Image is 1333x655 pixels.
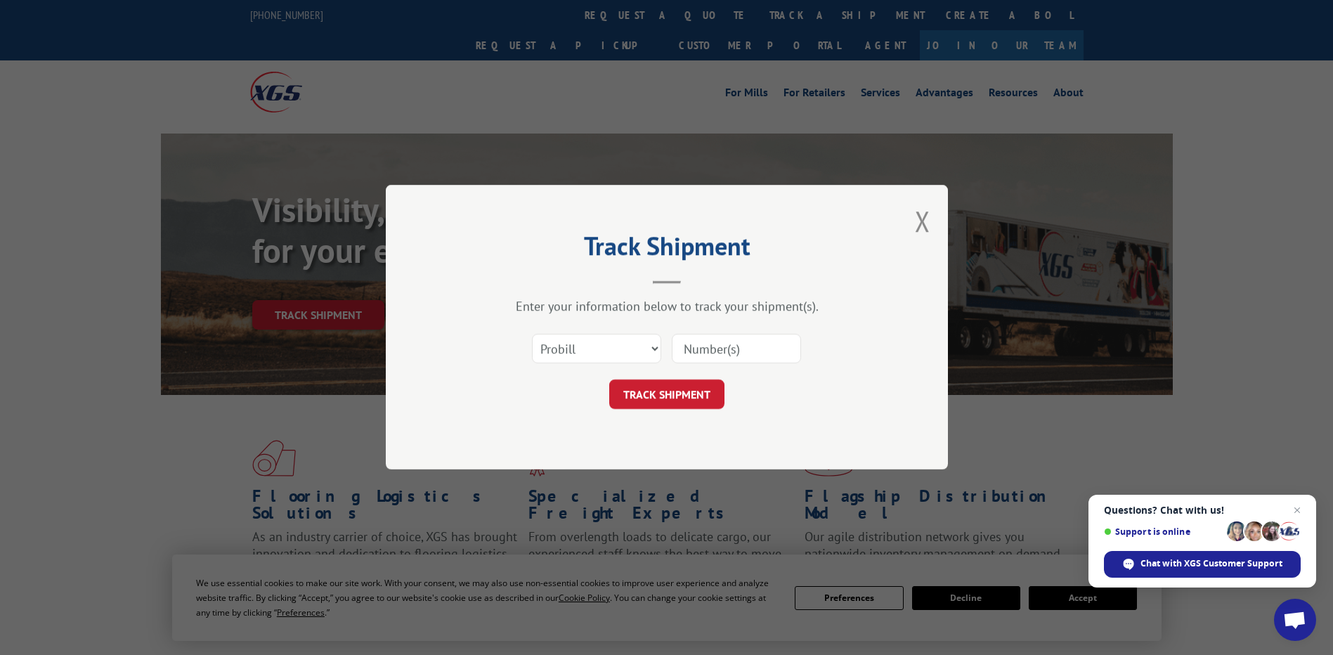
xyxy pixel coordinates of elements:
[1104,505,1301,516] span: Questions? Chat with us!
[1140,557,1282,570] span: Chat with XGS Customer Support
[456,236,878,263] h2: Track Shipment
[672,335,801,364] input: Number(s)
[1274,599,1316,641] div: Open chat
[609,380,724,410] button: TRACK SHIPMENT
[456,299,878,315] div: Enter your information below to track your shipment(s).
[1289,502,1306,519] span: Close chat
[1104,551,1301,578] div: Chat with XGS Customer Support
[1104,526,1222,537] span: Support is online
[915,202,930,240] button: Close modal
